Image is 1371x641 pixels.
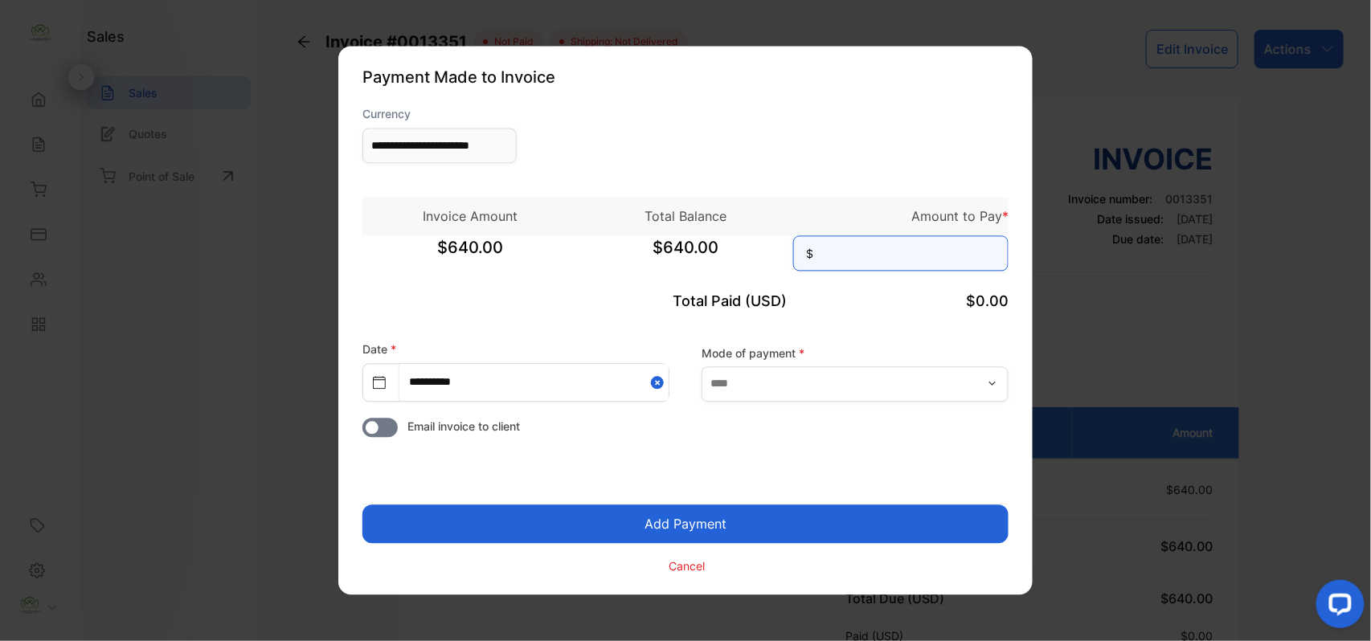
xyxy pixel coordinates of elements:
[966,293,1009,310] span: $0.00
[702,345,1009,361] label: Mode of payment
[669,557,706,574] p: Cancel
[578,236,793,276] span: $640.00
[1303,574,1371,641] iframe: LiveChat chat widget
[578,207,793,227] p: Total Balance
[362,66,1009,90] p: Payment Made to Invoice
[362,343,396,357] label: Date
[651,365,669,401] button: Close
[362,207,578,227] p: Invoice Amount
[793,207,1009,227] p: Amount to Pay
[578,291,793,312] p: Total Paid (USD)
[806,246,813,263] span: $
[362,106,517,123] label: Currency
[362,236,578,276] span: $640.00
[407,418,520,435] span: Email invoice to client
[362,505,1009,544] button: Add Payment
